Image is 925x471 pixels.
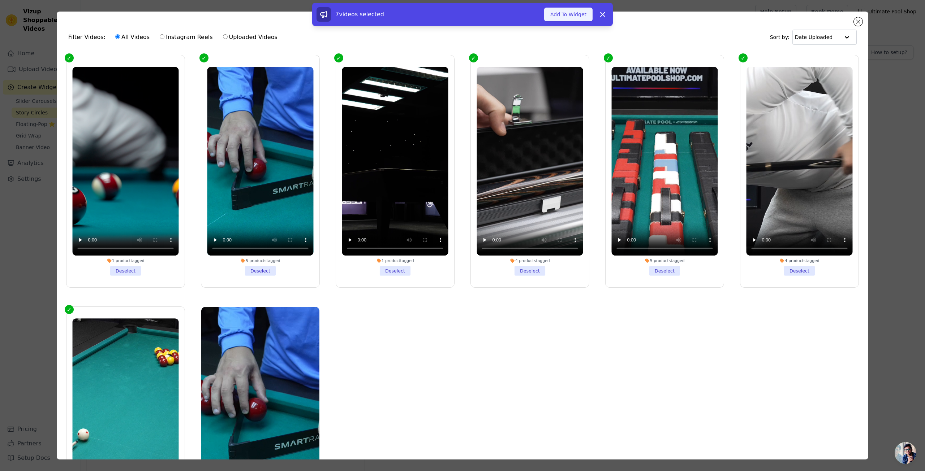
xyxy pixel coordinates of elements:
label: Uploaded Videos [223,32,278,42]
div: Sort by: [770,30,857,45]
div: 5 products tagged [611,258,718,263]
div: 4 products tagged [477,258,583,263]
span: 7 videos selected [335,11,384,18]
div: 5 products tagged [207,258,313,263]
label: All Videos [115,32,150,42]
div: Open chat [895,442,916,464]
div: Filter Videos: [68,29,281,45]
label: Instagram Reels [159,32,213,42]
div: 1 product tagged [72,258,178,263]
button: Add To Widget [544,8,593,21]
div: 1 product tagged [342,258,448,263]
div: 4 products tagged [746,258,852,263]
